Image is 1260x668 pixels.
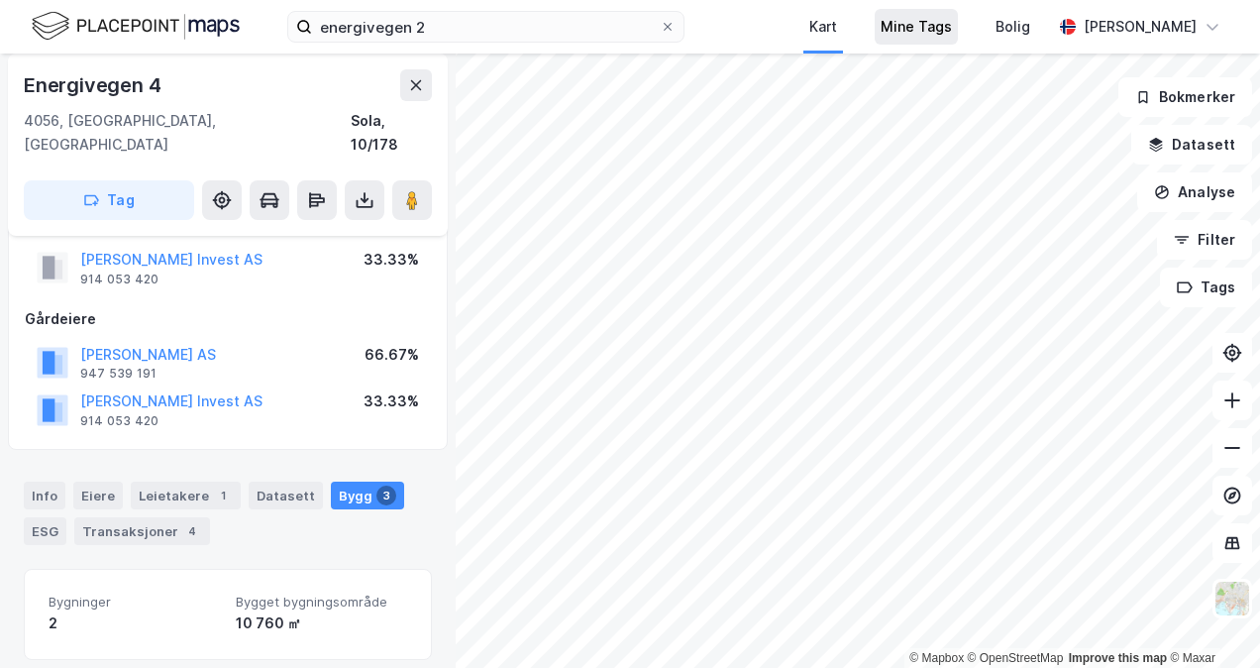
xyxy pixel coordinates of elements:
[249,482,323,509] div: Datasett
[1131,125,1252,165] button: Datasett
[24,69,164,101] div: Energivegen 4
[236,594,407,611] span: Bygget bygningsområde
[24,482,65,509] div: Info
[1160,268,1252,307] button: Tags
[24,109,351,157] div: 4056, [GEOGRAPHIC_DATA], [GEOGRAPHIC_DATA]
[809,15,837,39] div: Kart
[1084,15,1197,39] div: [PERSON_NAME]
[73,482,123,509] div: Eiere
[80,366,157,382] div: 947 539 191
[80,272,158,287] div: 914 053 420
[1118,77,1252,117] button: Bokmerker
[968,651,1064,665] a: OpenStreetMap
[24,180,194,220] button: Tag
[74,517,210,545] div: Transaksjoner
[1137,172,1252,212] button: Analyse
[32,9,240,44] img: logo.f888ab2527a4732fd821a326f86c7f29.svg
[25,307,431,331] div: Gårdeiere
[331,482,404,509] div: Bygg
[236,612,407,635] div: 10 760 ㎡
[49,612,220,635] div: 2
[996,15,1030,39] div: Bolig
[312,12,660,42] input: Søk på adresse, matrikkel, gårdeiere, leietakere eller personer
[351,109,432,157] div: Sola, 10/178
[881,15,952,39] div: Mine Tags
[131,482,241,509] div: Leietakere
[1069,651,1167,665] a: Improve this map
[49,594,220,611] span: Bygninger
[909,651,964,665] a: Mapbox
[24,517,66,545] div: ESG
[364,248,419,272] div: 33.33%
[1157,220,1252,260] button: Filter
[364,390,419,413] div: 33.33%
[365,343,419,367] div: 66.67%
[80,413,158,429] div: 914 053 420
[182,521,202,541] div: 4
[376,486,396,505] div: 3
[213,486,233,505] div: 1
[1161,573,1260,668] iframe: Chat Widget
